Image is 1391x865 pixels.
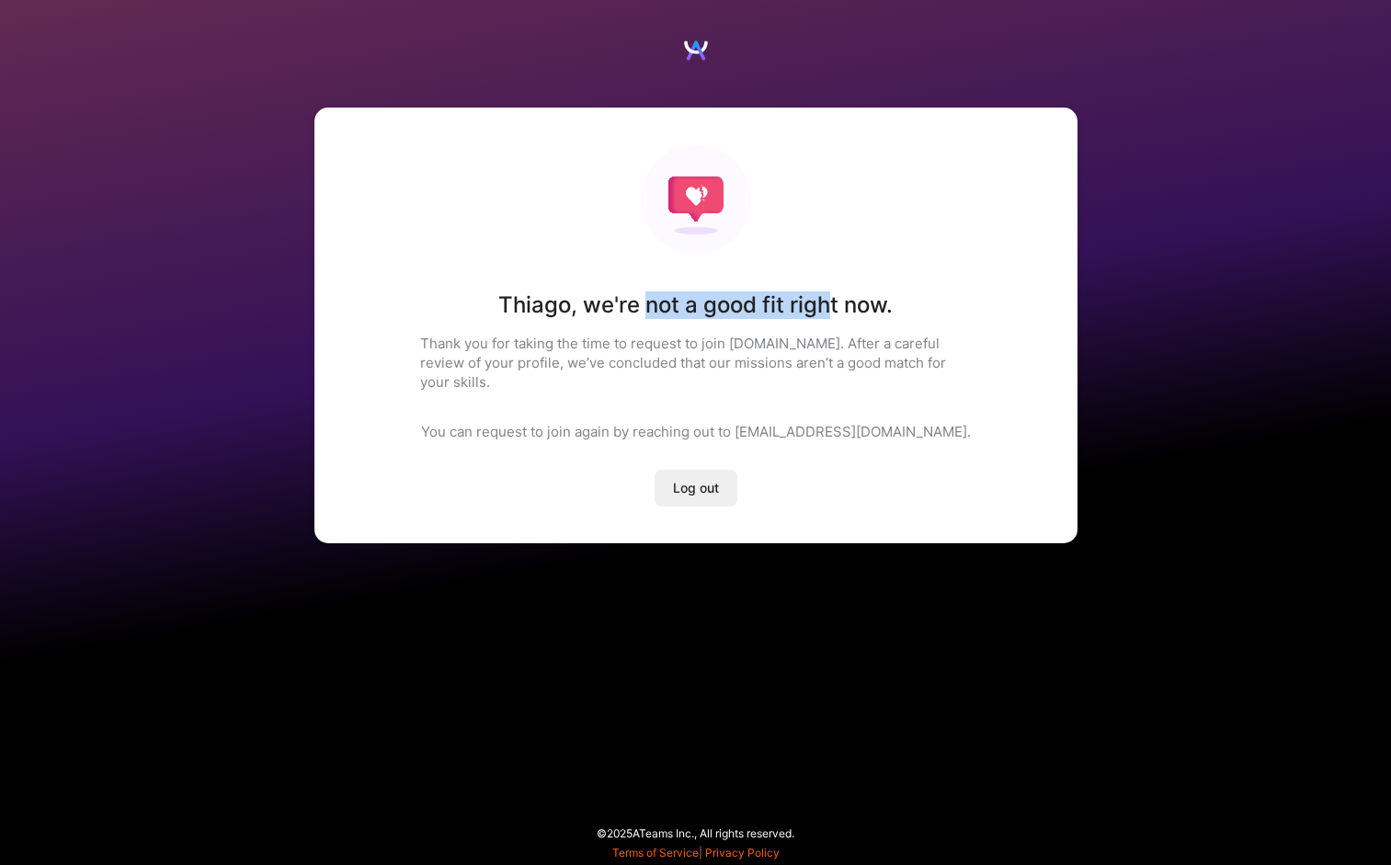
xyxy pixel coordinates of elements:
span: | [612,846,780,859]
p: You can request to join again by reaching out to [EMAIL_ADDRESS][DOMAIN_NAME]. [421,422,971,441]
a: Terms of Service [612,846,699,859]
a: Privacy Policy [705,846,780,859]
img: Not fit [641,144,751,255]
img: Logo [682,37,710,64]
h1: Thiago , we're not a good fit right now. [498,291,893,319]
span: Log out [673,479,719,497]
p: Thank you for taking the time to request to join [DOMAIN_NAME]. After a careful review of your pr... [420,334,972,392]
